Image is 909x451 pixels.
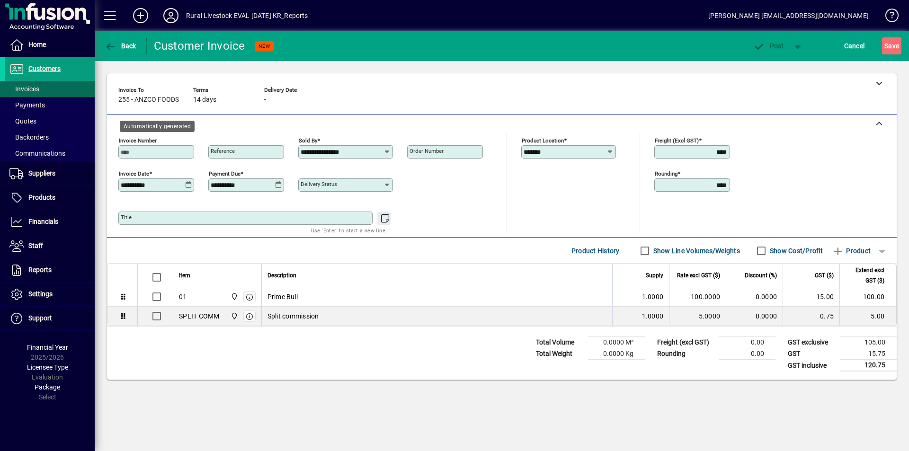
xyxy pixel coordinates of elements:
[846,265,884,286] span: Extend excl GST ($)
[102,37,139,54] button: Back
[642,292,664,301] span: 1.0000
[179,311,220,321] div: SPLIT COMM
[719,337,775,348] td: 0.00
[783,307,839,326] td: 0.75
[783,337,840,348] td: GST exclusive
[675,311,720,321] div: 5.0000
[568,242,624,259] button: Product History
[179,292,187,301] div: 01
[267,292,298,301] span: Prime Bull
[28,169,55,177] span: Suppliers
[5,186,95,210] a: Products
[125,7,156,24] button: Add
[588,348,645,360] td: 0.0000 Kg
[828,242,875,259] button: Product
[211,148,235,154] mat-label: Reference
[193,96,216,104] span: 14 days
[5,81,95,97] a: Invoices
[815,270,834,281] span: GST ($)
[5,162,95,186] a: Suppliers
[28,242,43,249] span: Staff
[267,270,296,281] span: Description
[839,307,896,326] td: 5.00
[719,348,775,360] td: 0.00
[783,287,839,307] td: 15.00
[531,337,588,348] td: Total Volume
[588,337,645,348] td: 0.0000 M³
[5,113,95,129] a: Quotes
[301,181,337,187] mat-label: Delivery status
[5,145,95,161] a: Communications
[842,37,867,54] button: Cancel
[522,137,564,144] mat-label: Product location
[652,348,719,360] td: Rounding
[209,170,241,177] mat-label: Payment due
[35,383,60,391] span: Package
[28,218,58,225] span: Financials
[5,33,95,57] a: Home
[839,287,896,307] td: 100.00
[9,117,36,125] span: Quotes
[28,194,55,201] span: Products
[28,314,52,322] span: Support
[840,360,897,371] td: 120.75
[5,129,95,145] a: Backorders
[5,234,95,258] a: Staff
[749,37,789,54] button: Post
[28,65,61,72] span: Customers
[708,8,869,23] div: [PERSON_NAME] [EMAIL_ADDRESS][DOMAIN_NAME]
[884,42,888,50] span: S
[120,121,195,132] div: Automatically generated
[840,348,897,360] td: 15.75
[655,170,677,177] mat-label: Rounding
[882,37,901,54] button: Save
[5,258,95,282] a: Reports
[844,38,865,53] span: Cancel
[27,363,68,371] span: Licensee Type
[726,307,783,326] td: 0.0000
[105,42,136,50] span: Back
[571,243,620,258] span: Product History
[118,96,179,104] span: 255 - ANZCO FOODS
[878,2,897,33] a: Knowledge Base
[783,360,840,371] td: GST inclusive
[675,292,720,301] div: 100.0000
[646,270,663,281] span: Supply
[179,270,190,281] span: Item
[9,101,45,109] span: Payments
[28,266,52,274] span: Reports
[154,38,245,53] div: Customer Invoice
[677,270,720,281] span: Rate excl GST ($)
[5,307,95,330] a: Support
[264,96,266,104] span: -
[9,85,39,93] span: Invoices
[410,148,444,154] mat-label: Order number
[884,38,899,53] span: ave
[652,337,719,348] td: Freight (excl GST)
[119,137,157,144] mat-label: Invoice number
[156,7,186,24] button: Profile
[228,311,239,321] span: Central
[840,337,897,348] td: 105.00
[651,246,740,256] label: Show Line Volumes/Weights
[311,225,385,236] mat-hint: Use 'Enter' to start a new line
[186,8,308,23] div: Rural Livestock EVAL [DATE] KR_Reports
[783,348,840,360] td: GST
[258,43,270,49] span: NEW
[5,210,95,234] a: Financials
[832,243,871,258] span: Product
[5,97,95,113] a: Payments
[5,283,95,306] a: Settings
[726,287,783,307] td: 0.0000
[121,214,132,221] mat-label: Title
[28,290,53,298] span: Settings
[753,42,784,50] span: ost
[9,133,49,141] span: Backorders
[27,344,68,351] span: Financial Year
[267,311,319,321] span: Split commission
[299,137,317,144] mat-label: Sold by
[642,311,664,321] span: 1.0000
[119,170,149,177] mat-label: Invoice date
[28,41,46,48] span: Home
[531,348,588,360] td: Total Weight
